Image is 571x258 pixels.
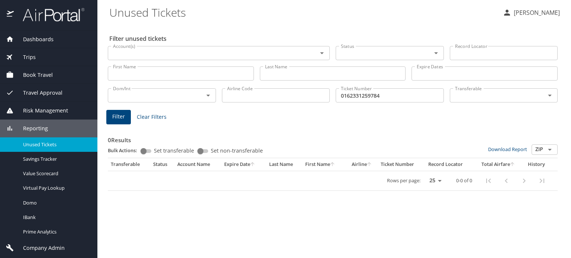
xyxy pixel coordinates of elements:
[154,148,194,153] span: Set transferable
[108,147,143,154] p: Bulk Actions:
[14,71,53,79] span: Book Travel
[23,156,88,163] span: Savings Tracker
[523,158,551,171] th: History
[23,184,88,192] span: Virtual Pay Lookup
[545,90,555,101] button: Open
[109,33,559,45] h2: Filter unused tickets
[510,162,515,167] button: sort
[488,146,527,153] a: Download Report
[367,162,372,167] button: sort
[423,175,444,186] select: rows per page
[108,158,558,191] table: custom pagination table
[211,148,263,153] span: Set non-transferable
[266,158,302,171] th: Last Name
[134,110,170,124] button: Clear Filters
[109,1,497,24] h1: Unused Tickets
[7,7,14,22] img: icon-airportal.png
[378,158,425,171] th: Ticket Number
[250,162,255,167] button: sort
[14,7,84,22] img: airportal-logo.png
[512,8,560,17] p: [PERSON_NAME]
[545,144,555,155] button: Open
[14,244,65,252] span: Company Admin
[23,141,88,148] span: Unused Tickets
[14,89,62,97] span: Travel Approval
[23,214,88,221] span: IBank
[221,158,266,171] th: Expire Date
[203,90,213,101] button: Open
[106,110,131,124] button: Filter
[112,112,125,121] span: Filter
[150,158,174,171] th: Status
[14,124,48,133] span: Reporting
[346,158,378,171] th: Airline
[456,178,472,183] p: 0-0 of 0
[111,161,147,168] div: Transferable
[431,48,441,58] button: Open
[23,228,88,235] span: Prime Analytics
[425,158,474,171] th: Record Locator
[23,199,88,206] span: Domo
[14,107,68,115] span: Risk Management
[500,6,563,19] button: [PERSON_NAME]
[174,158,221,171] th: Account Name
[330,162,335,167] button: sort
[387,178,420,183] p: Rows per page:
[14,35,54,43] span: Dashboards
[302,158,346,171] th: First Name
[137,112,167,122] span: Clear Filters
[474,158,522,171] th: Total Airfare
[108,131,558,144] h3: 0 Results
[14,53,36,61] span: Trips
[317,48,327,58] button: Open
[23,170,88,177] span: Value Scorecard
